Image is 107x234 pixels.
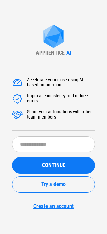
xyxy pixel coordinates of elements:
[40,25,67,50] img: Apprentice AI
[27,77,95,88] div: Accelerate your close using AI based automation
[12,93,23,104] img: Accelerate
[27,109,95,120] div: Share your automations with other team members
[66,50,71,56] div: AI
[41,182,66,187] span: Try a demo
[42,163,65,168] span: CONTINUE
[12,109,23,120] img: Accelerate
[12,157,95,174] button: CONTINUE
[12,77,23,88] img: Accelerate
[36,50,65,56] div: APPRENTICE
[12,203,95,209] a: Create an account
[12,176,95,193] button: Try a demo
[27,93,95,104] div: Improve consistency and reduce errors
